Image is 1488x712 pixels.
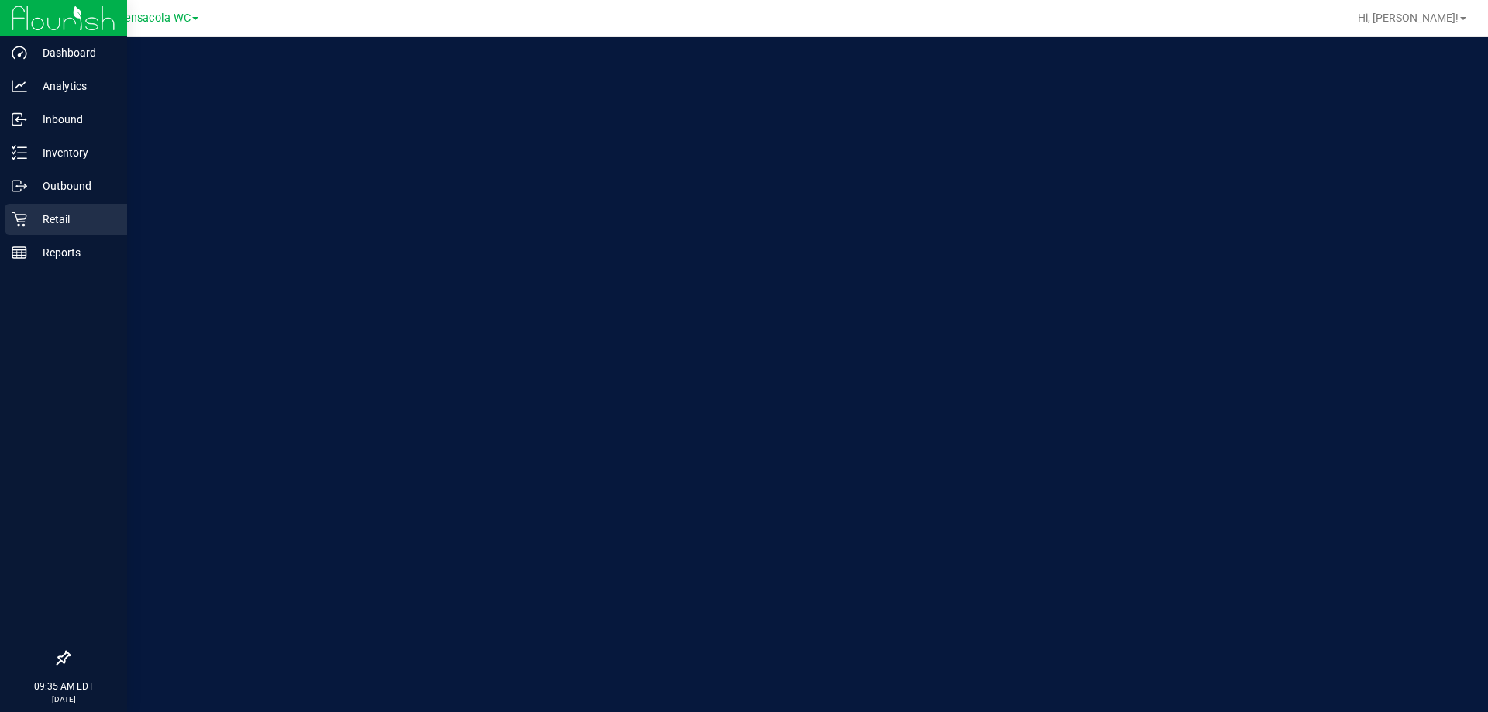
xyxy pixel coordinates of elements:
p: [DATE] [7,693,120,705]
p: Dashboard [27,43,120,62]
inline-svg: Inbound [12,112,27,127]
inline-svg: Analytics [12,78,27,94]
span: Hi, [PERSON_NAME]! [1358,12,1459,24]
inline-svg: Dashboard [12,45,27,60]
inline-svg: Reports [12,245,27,260]
inline-svg: Inventory [12,145,27,160]
p: Analytics [27,77,120,95]
inline-svg: Retail [12,212,27,227]
p: 09:35 AM EDT [7,679,120,693]
p: Retail [27,210,120,229]
inline-svg: Outbound [12,178,27,194]
span: Pensacola WC [118,12,191,25]
p: Inbound [27,110,120,129]
p: Outbound [27,177,120,195]
p: Reports [27,243,120,262]
p: Inventory [27,143,120,162]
